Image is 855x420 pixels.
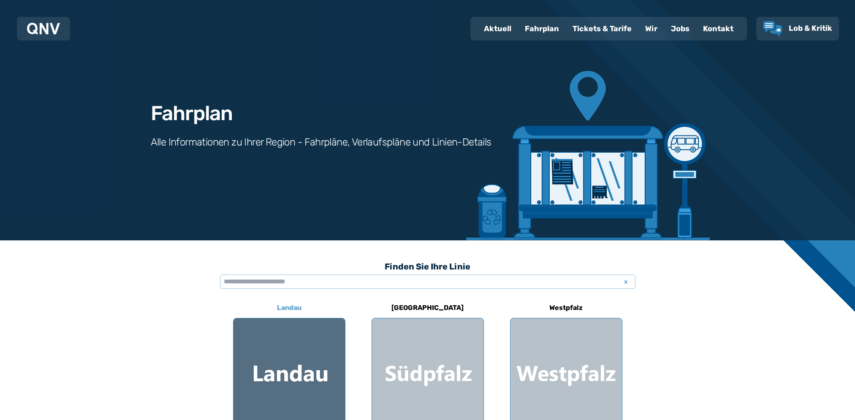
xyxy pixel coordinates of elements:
[696,18,740,40] a: Kontakt
[546,301,586,315] h6: Westpfalz
[664,18,696,40] a: Jobs
[638,18,664,40] a: Wir
[27,23,60,35] img: QNV Logo
[620,277,632,287] span: x
[220,257,635,276] h3: Finden Sie Ihre Linie
[274,301,305,315] h6: Landau
[763,21,832,36] a: Lob & Kritik
[477,18,518,40] a: Aktuell
[518,18,566,40] a: Fahrplan
[789,24,832,33] span: Lob & Kritik
[151,135,491,149] h3: Alle Informationen zu Ihrer Region - Fahrpläne, Verlaufspläne und Linien-Details
[388,301,467,315] h6: [GEOGRAPHIC_DATA]
[566,18,638,40] a: Tickets & Tarife
[151,103,233,124] h1: Fahrplan
[27,20,60,37] a: QNV Logo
